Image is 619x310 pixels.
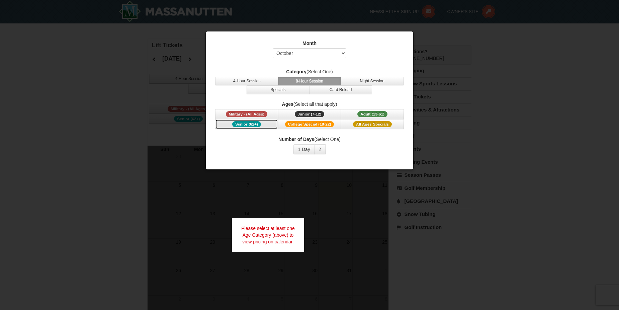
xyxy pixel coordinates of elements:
[314,144,326,154] button: 2
[278,119,341,129] button: College Special (18-22)
[309,85,372,94] button: Card Reload
[353,121,392,127] span: All Ages Specials
[302,41,317,46] strong: Month
[215,119,278,129] button: Senior (62+)
[295,111,325,117] span: Junior (7-12)
[293,144,315,154] button: 1 Day
[286,69,306,74] strong: Category
[341,77,404,85] button: Night Session
[278,77,341,85] button: 8-Hour Session
[341,109,404,119] button: Adult (13-61)
[285,121,334,127] span: College Special (18-22)
[278,109,341,119] button: Junior (7-12)
[232,218,304,252] div: Please select at least one Age Category (above) to view pricing on calendar.
[278,137,314,142] strong: Number of Days
[214,68,405,75] label: (Select One)
[282,101,293,107] strong: Ages
[226,111,268,117] span: Military - (All Ages)
[215,109,278,119] button: Military - (All Ages)
[215,77,278,85] button: 4-Hour Session
[341,119,404,129] button: All Ages Specials
[214,101,405,107] label: (Select all that apply)
[357,111,387,117] span: Adult (13-61)
[247,85,309,94] button: Specials
[214,136,405,143] label: (Select One)
[232,121,261,127] span: Senior (62+)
